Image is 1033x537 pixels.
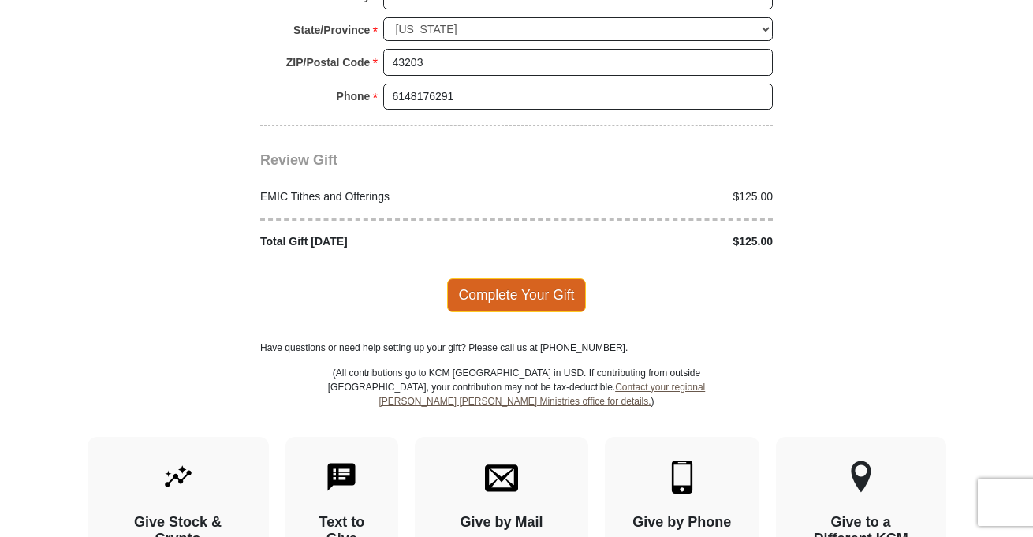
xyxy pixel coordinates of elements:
[485,461,518,494] img: envelope.svg
[447,278,587,311] span: Complete Your Gift
[337,85,371,107] strong: Phone
[516,233,781,250] div: $125.00
[293,19,370,41] strong: State/Province
[162,461,195,494] img: give-by-stock.svg
[260,152,337,168] span: Review Gift
[850,461,872,494] img: other-region
[666,461,699,494] img: mobile.svg
[442,514,561,531] h4: Give by Mail
[260,341,773,355] p: Have questions or need help setting up your gift? Please call us at [PHONE_NUMBER].
[286,51,371,73] strong: ZIP/Postal Code
[516,188,781,205] div: $125.00
[327,366,706,437] p: (All contributions go to KCM [GEOGRAPHIC_DATA] in USD. If contributing from outside [GEOGRAPHIC_D...
[252,188,517,205] div: EMIC Tithes and Offerings
[252,233,517,250] div: Total Gift [DATE]
[379,382,705,407] a: Contact your regional [PERSON_NAME] [PERSON_NAME] Ministries office for details.
[325,461,358,494] img: text-to-give.svg
[632,514,732,531] h4: Give by Phone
